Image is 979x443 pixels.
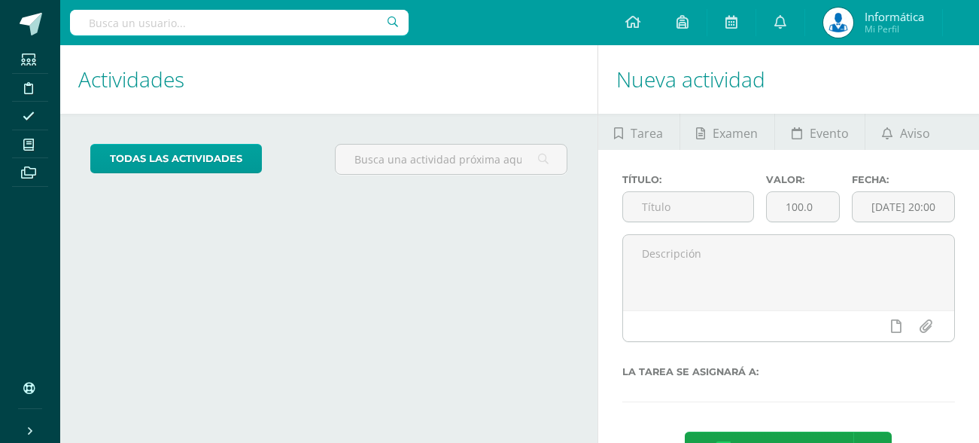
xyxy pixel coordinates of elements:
[90,144,262,173] a: todas las Actividades
[767,192,840,221] input: Puntos máximos
[766,174,841,185] label: Valor:
[622,366,955,377] label: La tarea se asignará a:
[70,10,409,35] input: Busca un usuario...
[823,8,853,38] img: da59f6ea21f93948affb263ca1346426.png
[616,45,961,114] h1: Nueva actividad
[900,115,930,151] span: Aviso
[865,23,924,35] span: Mi Perfil
[852,174,955,185] label: Fecha:
[775,114,865,150] a: Evento
[78,45,579,114] h1: Actividades
[631,115,663,151] span: Tarea
[853,192,954,221] input: Fecha de entrega
[865,9,924,24] span: Informática
[865,114,946,150] a: Aviso
[598,114,680,150] a: Tarea
[336,145,567,174] input: Busca una actividad próxima aquí...
[713,115,758,151] span: Examen
[810,115,849,151] span: Evento
[680,114,774,150] a: Examen
[622,174,754,185] label: Título:
[623,192,753,221] input: Título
